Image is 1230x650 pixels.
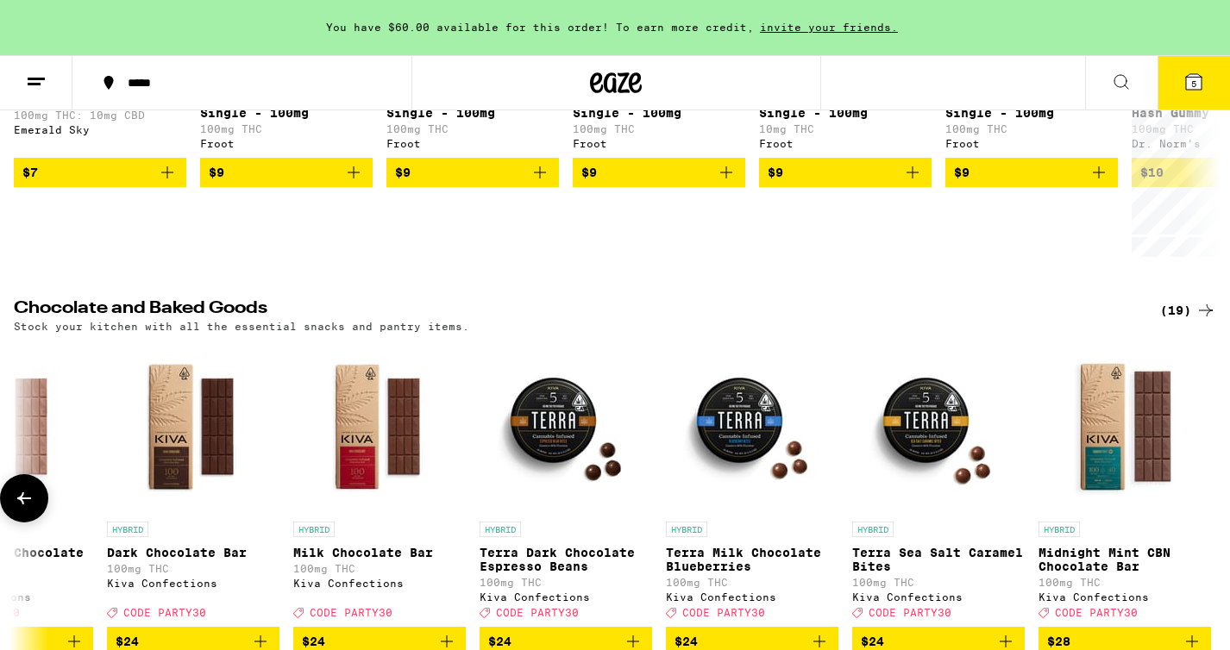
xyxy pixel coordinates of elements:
[945,158,1118,187] button: Add to bag
[107,578,279,589] div: Kiva Confections
[852,591,1025,603] div: Kiva Confections
[107,563,279,574] p: 100mg THC
[945,138,1118,149] div: Froot
[1039,546,1211,573] p: Midnight Mint CBN Chocolate Bar
[14,321,469,332] p: Stock your kitchen with all the essential snacks and pantry items.
[326,22,754,33] span: You have $60.00 available for this order! To earn more credit,
[386,138,559,149] div: Froot
[852,577,1025,588] p: 100mg THC
[666,341,838,627] a: Open page for Terra Milk Chocolate Blueberries from Kiva Confections
[480,522,521,537] p: HYBRID
[14,300,1132,321] h2: Chocolate and Baked Goods
[293,546,466,559] p: Milk Chocolate Bar
[386,123,559,134] p: 100mg THC
[759,138,932,149] div: Froot
[852,522,894,537] p: HYBRID
[480,546,652,573] p: Terra Dark Chocolate Espresso Beans
[573,138,745,149] div: Froot
[682,607,765,618] span: CODE PARTY30
[852,546,1025,573] p: Terra Sea Salt Caramel Bites
[945,123,1118,134] p: 100mg THC
[1191,78,1196,89] span: 5
[852,341,1025,627] a: Open page for Terra Sea Salt Caramel Bites from Kiva Confections
[310,607,392,618] span: CODE PARTY30
[1039,341,1211,627] a: Open page for Midnight Mint CBN Chocolate Bar from Kiva Confections
[1158,56,1230,109] button: 5
[1047,634,1070,648] span: $28
[386,158,559,187] button: Add to bag
[123,607,206,618] span: CODE PARTY30
[107,341,279,513] img: Kiva Confections - Dark Chocolate Bar
[480,341,652,627] a: Open page for Terra Dark Chocolate Espresso Beans from Kiva Confections
[200,123,373,134] p: 100mg THC
[1039,341,1211,513] img: Kiva Confections - Midnight Mint CBN Chocolate Bar
[496,607,579,618] span: CODE PARTY30
[768,166,783,179] span: $9
[209,166,224,179] span: $9
[200,158,373,187] button: Add to bag
[293,341,466,513] img: Kiva Confections - Milk Chocolate Bar
[480,577,652,588] p: 100mg THC
[666,591,838,603] div: Kiva Confections
[14,109,186,121] p: 100mg THC: 10mg CBD
[293,563,466,574] p: 100mg THC
[116,634,139,648] span: $24
[200,138,373,149] div: Froot
[1039,577,1211,588] p: 100mg THC
[14,124,186,135] div: Emerald Sky
[666,546,838,573] p: Terra Milk Chocolate Blueberries
[759,158,932,187] button: Add to bag
[293,578,466,589] div: Kiva Confections
[581,166,597,179] span: $9
[954,166,970,179] span: $9
[573,158,745,187] button: Add to bag
[1160,300,1216,321] a: (19)
[852,341,1025,513] img: Kiva Confections - Terra Sea Salt Caramel Bites
[302,634,325,648] span: $24
[293,341,466,627] a: Open page for Milk Chocolate Bar from Kiva Confections
[480,341,652,513] img: Kiva Confections - Terra Dark Chocolate Espresso Beans
[14,158,186,187] button: Add to bag
[480,591,652,603] div: Kiva Confections
[488,634,511,648] span: $24
[22,166,38,179] span: $7
[573,123,745,134] p: 100mg THC
[107,546,279,559] p: Dark Chocolate Bar
[675,634,698,648] span: $24
[666,577,838,588] p: 100mg THC
[395,166,411,179] span: $9
[666,522,707,537] p: HYBRID
[861,634,884,648] span: $24
[10,12,124,26] span: Hi. Need any help?
[754,22,904,33] span: invite your friends.
[107,522,148,537] p: HYBRID
[1055,607,1138,618] span: CODE PARTY30
[293,522,335,537] p: HYBRID
[1039,522,1080,537] p: HYBRID
[1039,591,1211,603] div: Kiva Confections
[759,123,932,134] p: 10mg THC
[869,607,951,618] span: CODE PARTY30
[107,341,279,627] a: Open page for Dark Chocolate Bar from Kiva Confections
[666,341,838,513] img: Kiva Confections - Terra Milk Chocolate Blueberries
